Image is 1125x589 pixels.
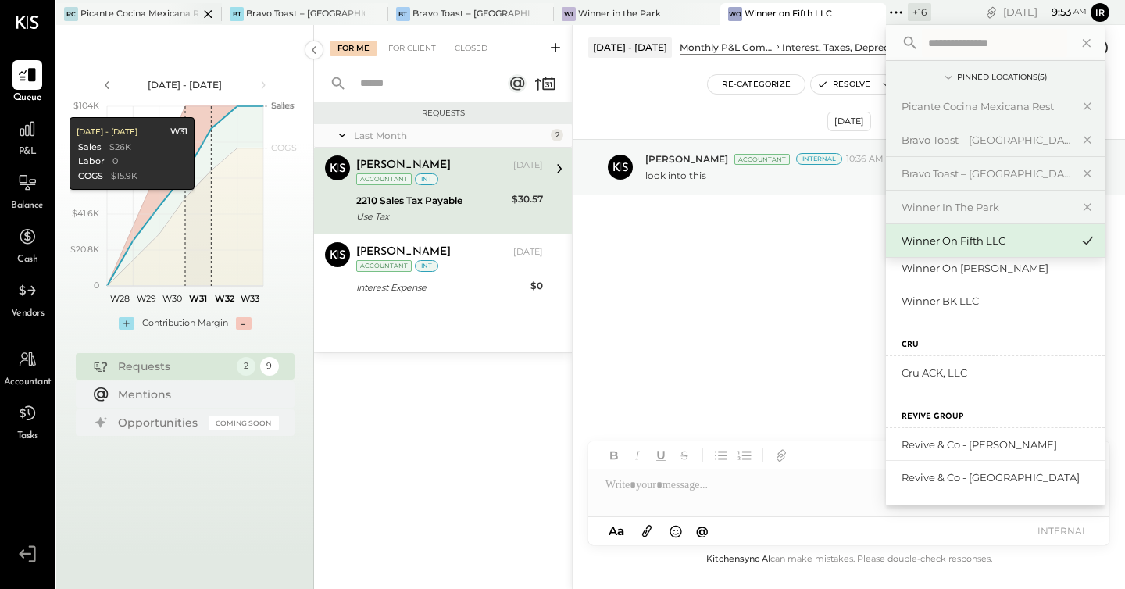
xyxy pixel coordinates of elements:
[604,445,624,466] button: Bold
[902,366,1097,380] div: Cru ACK, LLC
[651,445,671,466] button: Underline
[512,191,543,207] div: $30.57
[1,344,54,390] a: Accountant
[236,317,252,330] div: -
[354,129,547,142] div: Last Month
[902,234,1070,248] div: Winner on Fifth LLC
[708,75,805,94] button: Re-Categorize
[957,72,1047,83] div: Pinned Locations ( 5 )
[77,170,102,183] div: COGS
[110,293,130,304] text: W28
[728,7,742,21] div: Wo
[94,280,99,291] text: 0
[1,168,54,213] a: Balance
[356,158,451,173] div: [PERSON_NAME]
[214,293,234,304] text: W32
[1,222,54,267] a: Cash
[13,91,42,105] span: Queue
[64,7,78,21] div: PC
[562,7,576,21] div: Wi
[142,317,228,330] div: Contribution Margin
[827,112,871,131] div: [DATE]
[356,260,412,272] div: Accountant
[902,166,1070,181] div: Bravo Toast – [GEOGRAPHIC_DATA]
[77,155,104,168] div: Labor
[112,155,117,168] div: 0
[771,445,791,466] button: Add URL
[412,8,530,20] div: Bravo Toast – [GEOGRAPHIC_DATA]
[136,293,155,304] text: W29
[237,357,255,376] div: 2
[551,129,563,141] div: 2
[356,245,451,260] div: [PERSON_NAME]
[902,470,1097,485] div: Revive & Co - [GEOGRAPHIC_DATA]
[846,153,884,166] span: 10:36 AM
[356,209,507,224] div: Use Tax
[11,307,45,321] span: Vendors
[17,430,38,444] span: Tasks
[902,437,1097,452] div: Revive & Co - [PERSON_NAME]
[1,60,54,105] a: Queue
[356,280,526,295] div: Interest Expense
[645,169,706,182] p: look into this
[513,246,543,259] div: [DATE]
[109,141,130,154] div: $26K
[73,100,99,111] text: $104K
[984,4,999,20] div: copy link
[1003,5,1087,20] div: [DATE]
[260,357,279,376] div: 9
[674,445,695,466] button: Strikethrough
[782,41,908,54] div: Interest, Taxes, Depreciation and Amortization
[680,41,774,54] div: Monthly P&L Comparison
[246,8,364,20] div: Bravo Toast – [GEOGRAPHIC_DATA]
[711,445,731,466] button: Unordered List
[1,276,54,321] a: Vendors
[209,416,279,430] div: Coming Soon
[17,253,37,267] span: Cash
[271,142,297,153] text: COGS
[902,200,1070,215] div: Winner in the Park
[4,376,52,390] span: Accountant
[118,359,229,374] div: Requests
[119,78,252,91] div: [DATE] - [DATE]
[70,244,99,255] text: $20.8K
[415,173,438,185] div: int
[119,317,134,330] div: +
[588,37,672,57] div: [DATE] - [DATE]
[745,8,832,20] div: Winner on Fifth LLC
[189,293,207,304] text: W31
[530,278,543,294] div: $0
[356,193,507,209] div: 2210 Sales Tax Payable
[908,3,931,21] div: + 16
[170,126,187,138] div: W31
[322,108,564,119] div: Requests
[696,523,709,538] span: @
[902,261,1097,276] div: Winner on [PERSON_NAME]
[72,208,99,219] text: $41.6K
[11,199,44,213] span: Balance
[1031,520,1094,541] button: INTERNAL
[1,398,54,444] a: Tasks
[1040,5,1071,20] span: 9 : 53
[691,521,713,541] button: @
[902,99,1070,114] div: Picante Cocina Mexicana Rest
[811,75,877,94] button: Resolve
[1073,6,1087,17] span: am
[902,133,1070,148] div: Bravo Toast – [GEOGRAPHIC_DATA]
[447,41,495,56] div: Closed
[796,153,842,165] div: Internal
[396,7,410,21] div: BT
[118,415,201,430] div: Opportunities
[356,173,412,185] div: Accountant
[513,159,543,172] div: [DATE]
[76,127,137,137] div: [DATE] - [DATE]
[734,445,755,466] button: Ordered List
[271,100,295,111] text: Sales
[604,523,629,540] button: Aa
[645,152,728,166] span: [PERSON_NAME]
[734,154,790,165] div: Accountant
[19,145,37,159] span: P&L
[578,8,661,20] div: Winner in the Park
[627,445,648,466] button: Italic
[415,260,438,272] div: int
